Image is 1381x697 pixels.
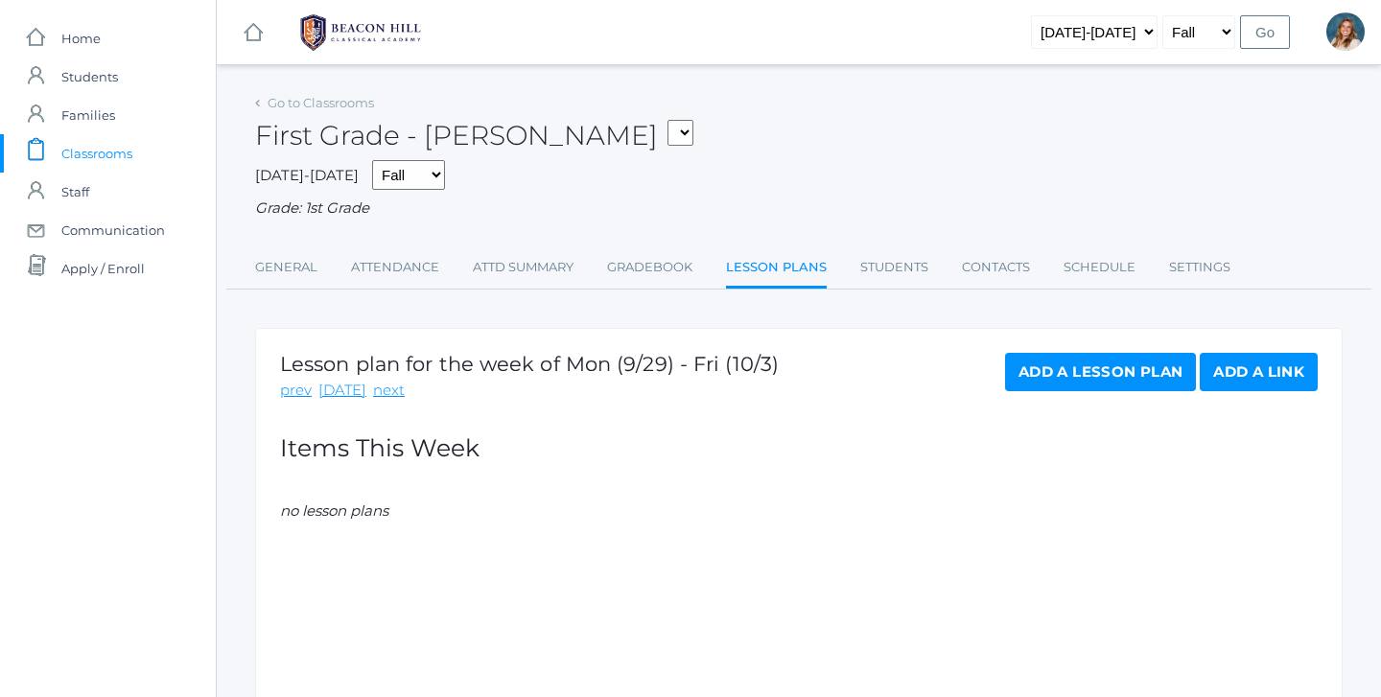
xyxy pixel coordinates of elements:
[255,197,1343,220] div: Grade: 1st Grade
[280,501,388,520] em: no lesson plans
[268,95,374,110] a: Go to Classrooms
[351,248,439,287] a: Attendance
[607,248,692,287] a: Gradebook
[1200,353,1318,391] a: Add a Link
[1326,12,1365,51] div: Liv Barber
[255,248,317,287] a: General
[61,249,145,288] span: Apply / Enroll
[61,58,118,96] span: Students
[61,19,101,58] span: Home
[373,380,405,402] a: next
[1169,248,1230,287] a: Settings
[280,435,1318,462] h2: Items This Week
[255,121,693,151] h2: First Grade - [PERSON_NAME]
[473,248,573,287] a: Attd Summary
[860,248,928,287] a: Students
[726,248,827,290] a: Lesson Plans
[61,173,89,211] span: Staff
[61,211,165,249] span: Communication
[255,166,359,184] span: [DATE]-[DATE]
[289,9,433,57] img: 1_BHCALogos-05.png
[1064,248,1135,287] a: Schedule
[1240,15,1290,49] input: Go
[61,96,115,134] span: Families
[61,134,132,173] span: Classrooms
[1005,353,1196,391] a: Add a Lesson Plan
[962,248,1030,287] a: Contacts
[318,380,366,402] a: [DATE]
[280,353,779,375] h1: Lesson plan for the week of Mon (9/29) - Fri (10/3)
[280,380,312,402] a: prev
